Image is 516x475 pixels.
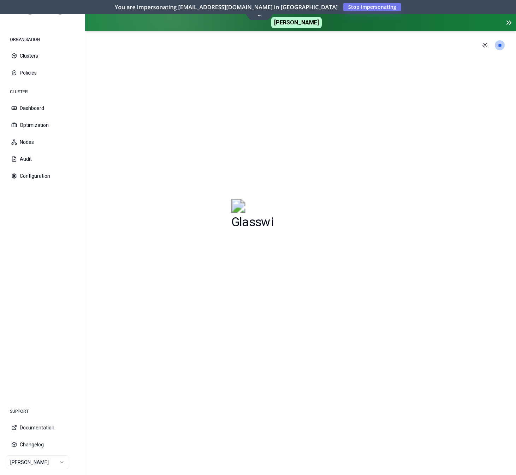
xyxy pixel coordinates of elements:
[271,17,322,28] span: [PERSON_NAME]
[6,33,79,47] div: ORGANISATION
[6,437,79,452] button: Changelog
[6,151,79,167] button: Audit
[6,65,79,81] button: Policies
[6,134,79,150] button: Nodes
[6,48,79,64] button: Clusters
[6,404,79,418] div: SUPPORT
[6,420,79,435] button: Documentation
[6,117,79,133] button: Optimization
[6,85,79,99] div: CLUSTER
[6,168,79,184] button: Configuration
[6,100,79,116] button: Dashboard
